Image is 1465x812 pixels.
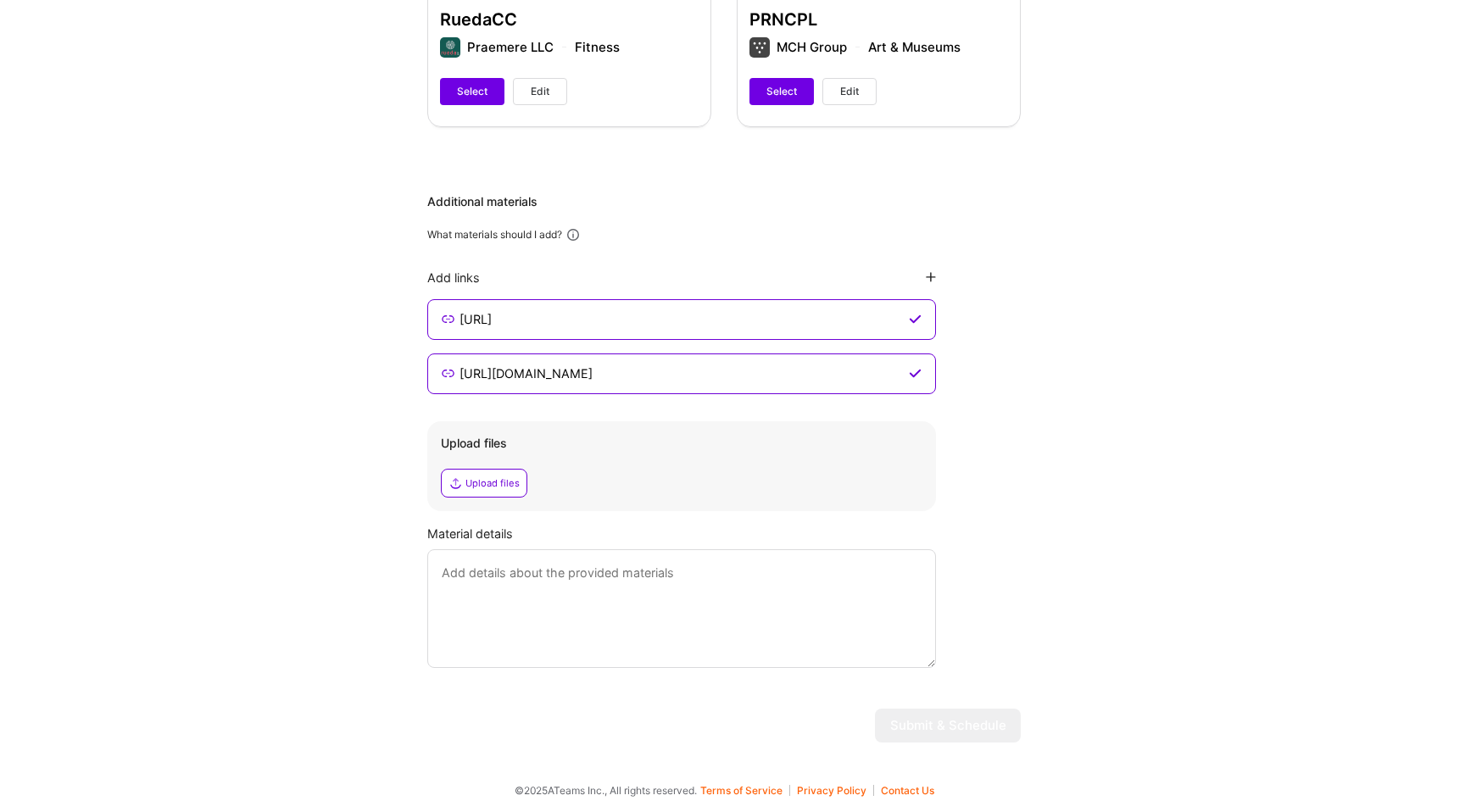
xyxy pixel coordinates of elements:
div: What materials should I add? [427,228,562,242]
button: Terms of Service [700,785,790,796]
button: Select [440,78,504,105]
div: Additional materials [427,193,1021,210]
i: icon PlusBlackFlat [926,272,936,282]
i: icon Upload2 [448,476,462,490]
span: © 2025 ATeams Inc., All rights reserved. [515,781,697,799]
span: Select [766,84,797,99]
button: Edit [513,78,567,105]
div: Upload files [465,476,520,490]
input: Enter link [458,309,905,330]
i: icon CheckPurple [909,367,922,381]
button: Submit & Schedule [875,709,1021,742]
div: Material details [427,525,1021,542]
input: Enter link [458,364,905,384]
div: Add links [427,270,480,286]
i: icon CheckPurple [909,313,922,326]
i: icon LinkSecondary [442,367,454,381]
div: Upload files [441,435,922,452]
i: icon Info [565,227,581,242]
button: Privacy Policy [797,785,874,796]
button: Select [749,78,814,105]
span: Edit [531,84,549,99]
span: Edit [840,84,859,99]
button: Contact Us [881,785,934,796]
span: Select [457,84,487,99]
i: icon LinkSecondary [442,313,454,326]
button: Edit [822,78,877,105]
